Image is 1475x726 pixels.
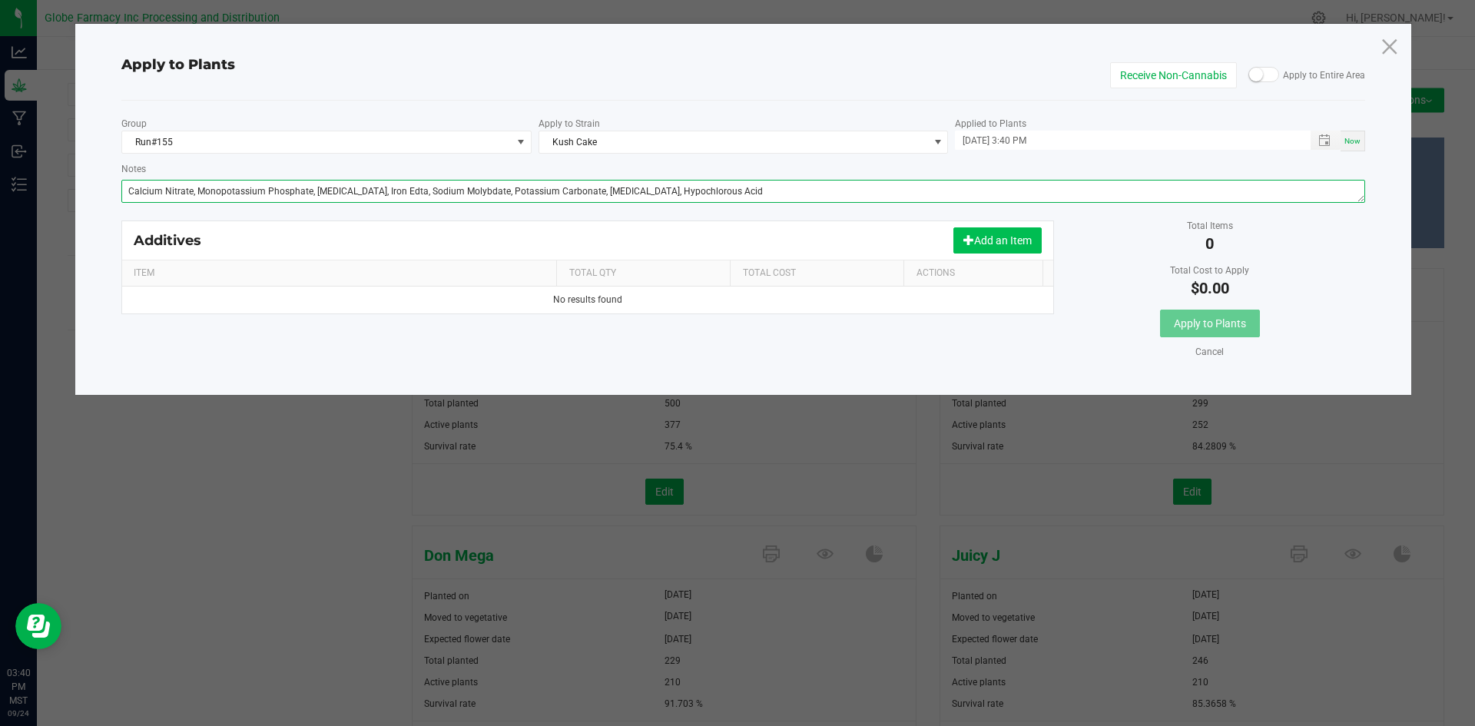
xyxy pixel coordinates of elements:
[1344,137,1361,145] span: Now
[15,603,61,649] iframe: Resource center
[1160,310,1260,337] button: Apply to Plants
[556,260,730,287] th: Total Qty
[553,294,622,305] span: No results found
[1174,317,1246,330] span: Apply to Plants
[539,131,929,153] span: Kush Cake
[903,260,1042,287] th: Actions
[1054,265,1365,276] p: Total Cost to Apply
[122,131,512,153] span: Run#155
[122,260,556,287] th: Item
[955,117,1365,131] p: Applied to Plants
[1110,62,1237,88] button: Receive Non-Cannabis
[134,232,213,249] div: Additives
[121,117,532,131] p: Group
[1054,220,1365,231] p: Total Items
[121,56,235,73] span: Apply to Plants
[730,260,903,287] th: Total Cost
[955,131,1294,150] input: Applied Datetime
[1054,279,1365,297] p: $0.00
[953,227,1042,254] button: Add an Item
[539,117,949,131] p: Apply to Strain
[1054,234,1365,253] p: 0
[121,162,146,176] label: Notes
[1311,131,1341,150] span: Toggle popup
[1195,346,1224,359] a: Cancel
[1279,70,1365,81] span: Apply to Entire Area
